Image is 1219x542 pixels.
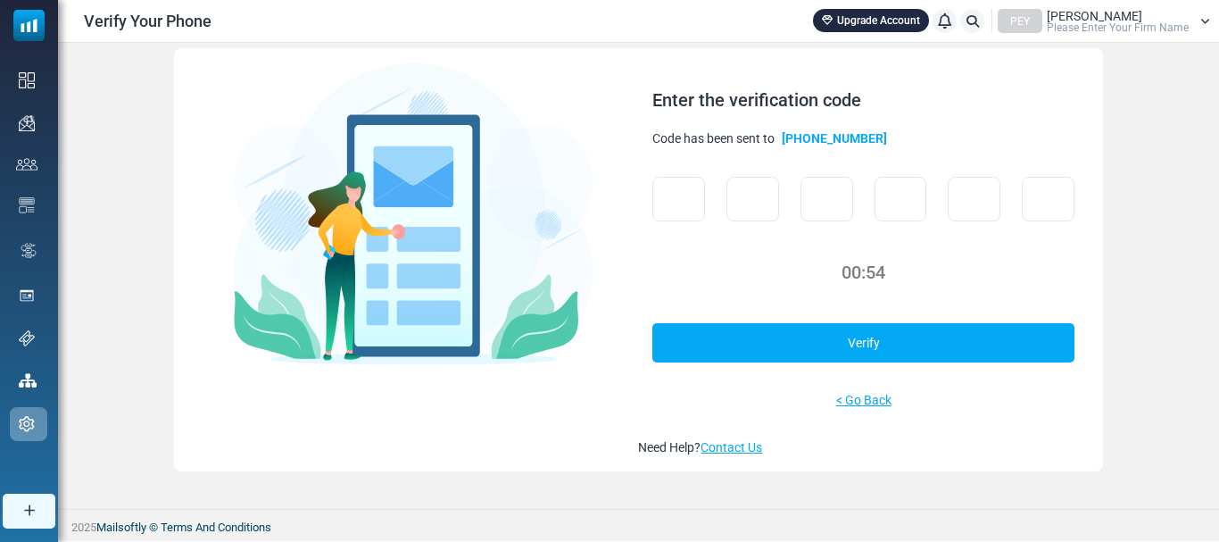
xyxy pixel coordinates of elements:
a: Upgrade Account [813,9,929,32]
b: [PHONE_NUMBER] [782,129,887,148]
span: Verify Your Phone [84,9,211,33]
footer: 2025 [58,509,1219,541]
span: translation missing: en.layouts.footer.terms_and_conditions [161,521,271,534]
img: workflow.svg [19,240,38,261]
div: Enter the verification code [652,91,1074,109]
a: Mailsoftly © [96,521,158,534]
a: PEY [PERSON_NAME] Please Enter Your Firm Name [998,9,1210,33]
img: support-icon.svg [19,330,35,346]
span: [PERSON_NAME] [1047,10,1142,22]
img: settings-icon.svg [19,416,35,432]
div: Need Help? [638,438,1088,457]
img: landing_pages.svg [19,288,35,304]
div: 00:54 [652,250,1074,295]
a: < Go Back [836,391,891,410]
img: email-templates-icon.svg [19,197,35,213]
span: Please Enter Your Firm Name [1047,22,1189,33]
img: campaigns-icon.png [19,115,35,131]
a: Verify [652,323,1074,363]
a: Terms And Conditions [161,521,271,534]
div: PEY [998,9,1042,33]
div: Code has been sent to [652,130,1074,148]
a: Contact Us [701,440,762,454]
img: dashboard-icon.svg [19,72,35,88]
img: mailsoftly_icon_blue_white.svg [13,10,45,41]
img: contacts-icon.svg [16,158,37,171]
